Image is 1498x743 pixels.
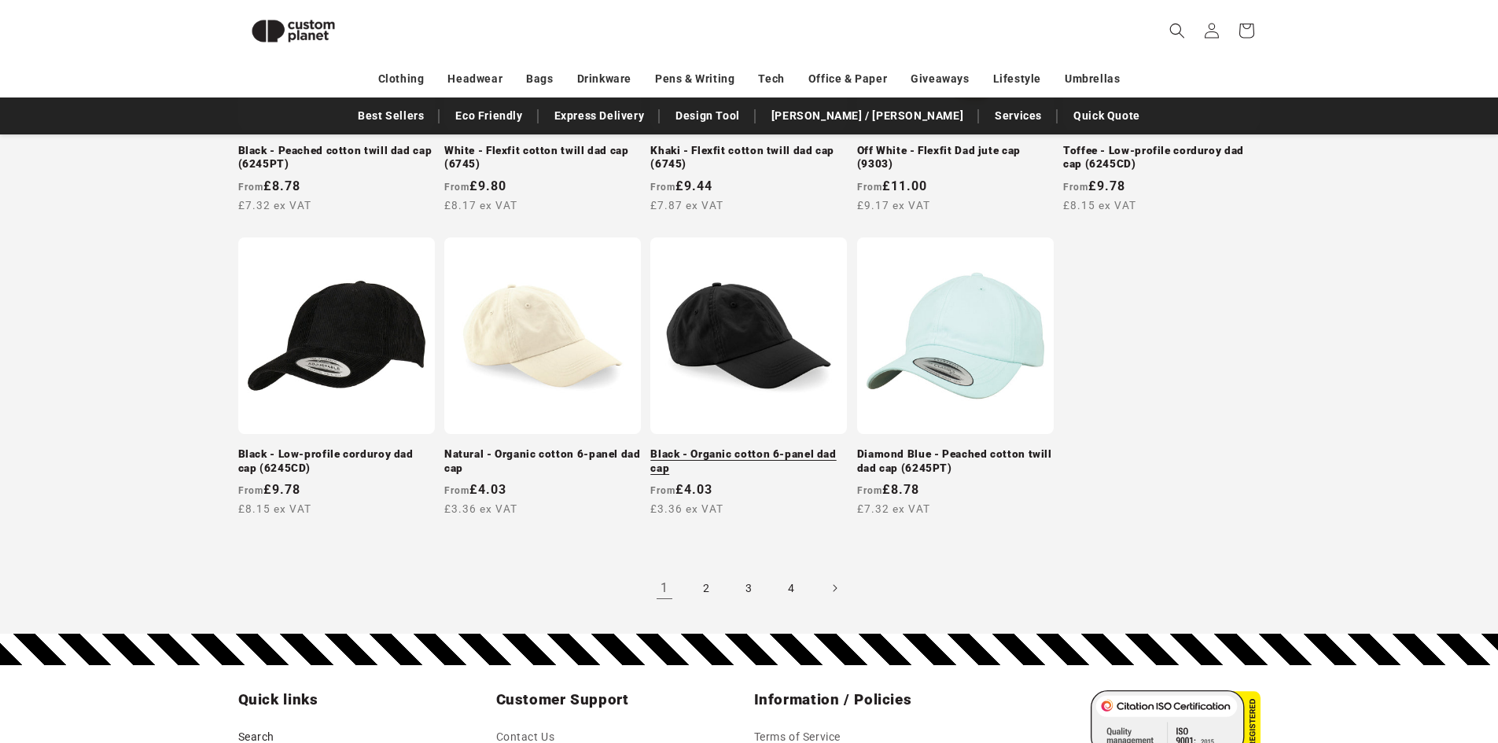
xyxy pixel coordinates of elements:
[817,571,852,605] a: Next page
[238,144,435,171] a: Black - Peached cotton twill dad cap (6245PT)
[577,65,631,93] a: Drinkware
[764,102,971,130] a: [PERSON_NAME] / [PERSON_NAME]
[1063,144,1260,171] a: Toffee - Low-profile corduroy dad cap (6245CD)
[444,447,641,475] a: Natural - Organic cotton 6-panel dad cap
[758,65,784,93] a: Tech
[378,65,425,93] a: Clothing
[444,144,641,171] a: White - Flexfit cotton twill dad cap (6745)
[650,447,847,475] a: Black - Organic cotton 6-panel dad cap
[857,144,1054,171] a: Off White - Flexfit Dad jute cap (9303)
[238,6,348,56] img: Custom Planet
[775,571,809,605] a: Page 4
[447,65,502,93] a: Headwear
[547,102,653,130] a: Express Delivery
[647,571,682,605] a: Page 1
[1160,13,1194,48] summary: Search
[754,690,1003,709] h2: Information / Policies
[690,571,724,605] a: Page 2
[1066,102,1148,130] a: Quick Quote
[238,447,435,475] a: Black - Low-profile corduroy dad cap (6245CD)
[496,690,745,709] h2: Customer Support
[911,65,969,93] a: Giveaways
[350,102,432,130] a: Best Sellers
[857,447,1054,475] a: Diamond Blue - Peached cotton twill dad cap (6245PT)
[668,102,748,130] a: Design Tool
[1065,65,1120,93] a: Umbrellas
[1235,573,1498,743] iframe: Chat Widget
[993,65,1041,93] a: Lifestyle
[526,65,553,93] a: Bags
[238,571,1261,605] nav: Pagination
[650,144,847,171] a: Khaki - Flexfit cotton twill dad cap (6745)
[447,102,530,130] a: Eco Friendly
[987,102,1050,130] a: Services
[732,571,767,605] a: Page 3
[655,65,734,93] a: Pens & Writing
[238,690,487,709] h2: Quick links
[808,65,887,93] a: Office & Paper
